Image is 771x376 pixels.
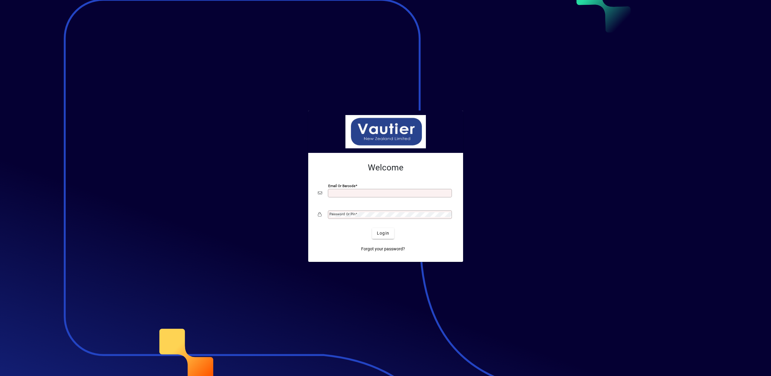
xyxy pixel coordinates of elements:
[372,228,394,239] button: Login
[359,244,407,255] a: Forgot your password?
[328,183,355,188] mat-label: Email or Barcode
[318,163,453,173] h2: Welcome
[361,246,405,252] span: Forgot your password?
[329,212,355,216] mat-label: Password or Pin
[377,230,389,236] span: Login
